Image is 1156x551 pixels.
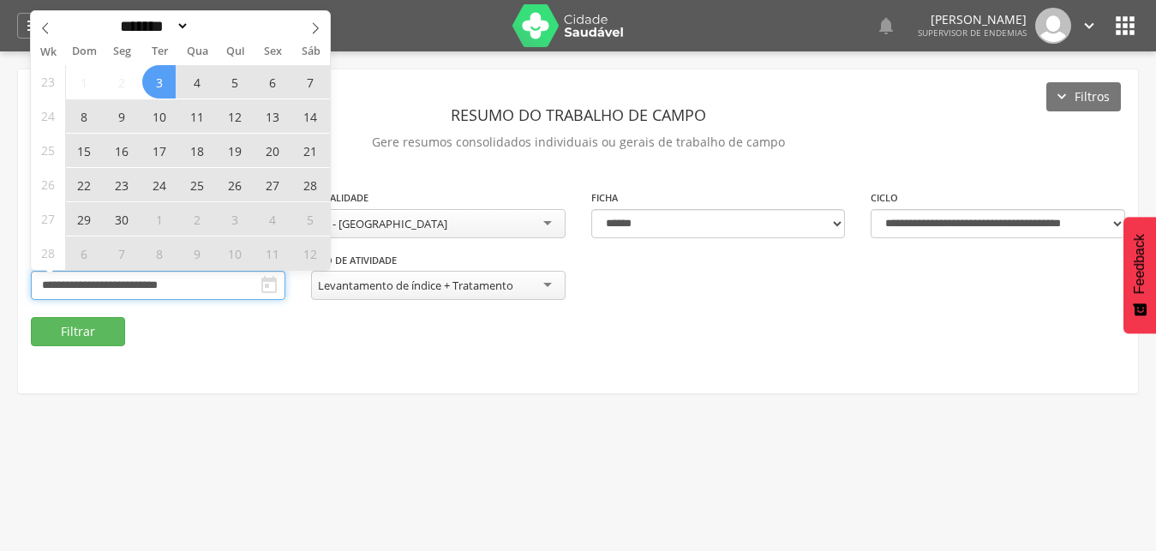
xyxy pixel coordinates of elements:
i:  [259,275,279,296]
span: Junho 17, 2025 [142,134,176,167]
button: Feedback - Mostrar pesquisa [1123,217,1156,333]
span: Sex [255,46,292,57]
span: Junho 20, 2025 [255,134,289,167]
div: Levantamento de índice + Tratamento [318,278,513,293]
div: 13 - [GEOGRAPHIC_DATA] [318,216,447,231]
span: Junho 28, 2025 [293,168,326,201]
button: Filtros [1046,82,1121,111]
span: Julho 2, 2025 [180,202,213,236]
span: Julho 7, 2025 [105,237,138,270]
i:  [1080,16,1099,35]
span: Junho 21, 2025 [293,134,326,167]
select: Month [115,17,190,35]
span: Junho 14, 2025 [293,99,326,133]
span: Junho 12, 2025 [218,99,251,133]
input: Year [189,17,246,35]
span: Julho 9, 2025 [180,237,213,270]
span: Junho 23, 2025 [105,168,138,201]
p: [PERSON_NAME] [918,14,1027,26]
span: Wk [31,40,65,64]
span: Junho 24, 2025 [142,168,176,201]
span: Supervisor de Endemias [918,27,1027,39]
span: Julho 5, 2025 [293,202,326,236]
span: Julho 3, 2025 [218,202,251,236]
span: Qui [217,46,255,57]
label: Tipo de Atividade [311,254,397,267]
a:  [17,13,53,39]
label: Ficha [591,191,618,205]
i:  [25,15,45,36]
span: 23 [41,65,55,99]
span: Julho 10, 2025 [218,237,251,270]
span: Junho 13, 2025 [255,99,289,133]
span: 25 [41,134,55,167]
span: Junho 27, 2025 [255,168,289,201]
i:  [1111,12,1139,39]
span: Sáb [292,46,330,57]
label: Ciclo [871,191,898,205]
label: Localidade [311,191,368,205]
span: Julho 12, 2025 [293,237,326,270]
button: Filtrar [31,317,125,346]
span: Julho 6, 2025 [67,237,100,270]
span: Julho 1, 2025 [142,202,176,236]
a:  [1080,8,1099,44]
a:  [876,8,896,44]
span: 28 [41,237,55,270]
span: Julho 8, 2025 [142,237,176,270]
span: 26 [41,168,55,201]
span: Seg [103,46,141,57]
span: Junho 15, 2025 [67,134,100,167]
span: Junho 11, 2025 [180,99,213,133]
span: Junho 3, 2025 [142,65,176,99]
span: 27 [41,202,55,236]
span: Feedback [1132,234,1147,294]
span: Junho 6, 2025 [255,65,289,99]
span: Junho 7, 2025 [293,65,326,99]
span: Junho 22, 2025 [67,168,100,201]
span: Julho 4, 2025 [255,202,289,236]
span: Junho 30, 2025 [105,202,138,236]
span: Junho 26, 2025 [218,168,251,201]
span: Junho 1, 2025 [67,65,100,99]
p: Gere resumos consolidados individuais ou gerais de trabalho de campo [31,130,1125,154]
span: Junho 16, 2025 [105,134,138,167]
span: Junho 18, 2025 [180,134,213,167]
span: 24 [41,99,55,133]
span: Dom [65,46,103,57]
span: Junho 25, 2025 [180,168,213,201]
span: Junho 29, 2025 [67,202,100,236]
span: Junho 19, 2025 [218,134,251,167]
span: Junho 9, 2025 [105,99,138,133]
header: Resumo do Trabalho de Campo [31,99,1125,130]
span: Junho 8, 2025 [67,99,100,133]
i:  [876,15,896,36]
span: Julho 11, 2025 [255,237,289,270]
span: Junho 10, 2025 [142,99,176,133]
span: Junho 5, 2025 [218,65,251,99]
span: Qua [178,46,216,57]
span: Junho 4, 2025 [180,65,213,99]
span: Ter [141,46,178,57]
span: Junho 2, 2025 [105,65,138,99]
